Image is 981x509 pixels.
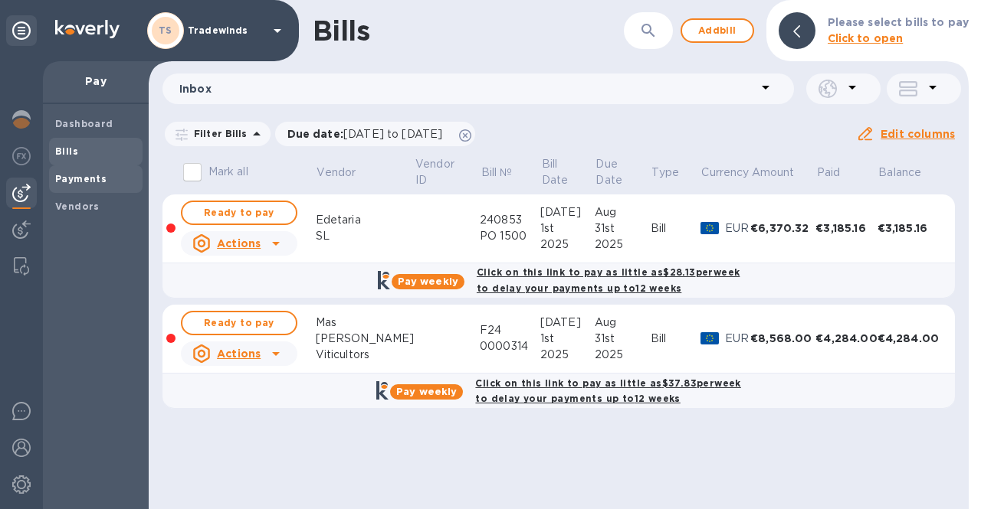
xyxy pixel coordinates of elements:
div: 2025 [540,237,595,253]
span: Vendor ID [415,156,478,188]
b: Pay weekly [398,276,458,287]
p: Inbox [179,81,756,96]
button: Addbill [681,18,754,43]
span: Ready to pay [195,314,284,332]
p: Due Date [595,156,629,188]
img: Logo [55,20,120,38]
div: [DATE] [540,315,595,331]
span: Ready to pay [195,204,284,222]
div: €6,370.32 [750,220,815,236]
b: Click on this link to pay as little as $28.13 per week to delay your payments up to 12 weeks [477,266,740,294]
div: €3,185.16 [815,220,877,236]
u: Edit columns [881,128,955,140]
div: 31st [595,331,651,347]
div: Viticultors [316,347,415,363]
div: Edetaria [316,212,415,228]
span: Bill Date [542,156,593,188]
p: Bill № [481,165,513,181]
div: 2025 [595,237,651,253]
div: 1st [540,331,595,347]
span: Paid [817,165,861,181]
div: €4,284.00 [878,331,943,346]
p: EUR [725,220,750,237]
div: [DATE] [540,204,595,220]
div: F24 0000314 [480,322,540,354]
p: Balance [878,165,921,181]
div: 31st [595,220,651,237]
p: Vendor [317,165,356,181]
div: Unpin categories [6,15,37,46]
p: Type [651,165,679,181]
div: €3,185.16 [878,220,943,236]
button: Ready to pay [181,201,297,225]
p: Currency [701,165,749,181]
span: Add bill [694,21,740,40]
b: Pay weekly [396,386,457,397]
div: Bill [651,331,700,347]
b: Bills [55,145,78,157]
p: Filter Bills [188,127,248,140]
div: [PERSON_NAME] [316,331,415,347]
span: Bill № [481,165,533,181]
div: 2025 [540,347,595,363]
span: Type [651,165,699,181]
div: €4,284.00 [815,331,877,346]
button: Ready to pay [181,311,297,335]
div: Aug [595,315,651,331]
p: Paid [817,165,841,181]
span: Amount [752,165,815,181]
p: Tradewinds [188,25,264,36]
p: Mark all [208,164,248,180]
p: Pay [55,73,136,89]
span: Balance [878,165,941,181]
p: Bill Date [542,156,573,188]
span: [DATE] to [DATE] [343,128,442,140]
div: 240853 PO 1500 [480,212,540,244]
b: Dashboard [55,118,113,129]
span: Due Date [595,156,649,188]
b: Please select bills to pay [828,16,969,28]
div: 2025 [595,347,651,363]
div: Mas [316,315,415,331]
div: Bill [651,220,700,237]
p: Vendor ID [415,156,458,188]
div: SL [316,228,415,244]
div: 1st [540,220,595,237]
b: Payments [55,173,107,184]
b: Vendors [55,201,100,212]
img: Foreign exchange [12,147,31,165]
p: Due date : [287,126,451,142]
b: TS [159,24,172,36]
u: Actions [217,347,261,360]
div: Aug [595,204,651,220]
div: €8,568.00 [750,331,815,346]
h1: Bills [313,15,369,47]
div: Due date:[DATE] to [DATE] [275,122,476,146]
b: Click on this link to pay as little as $37.83 per week to delay your payments up to 12 weeks [475,377,740,405]
p: EUR [725,331,750,347]
p: Amount [752,165,795,181]
u: Actions [217,237,261,250]
span: Vendor [317,165,376,181]
b: Click to open [828,32,904,44]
